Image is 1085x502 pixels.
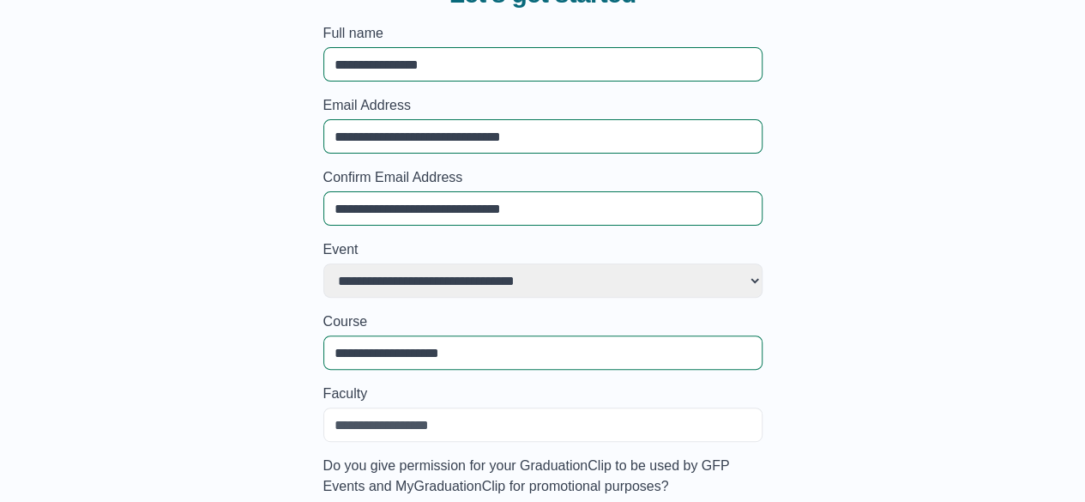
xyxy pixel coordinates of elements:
label: Confirm Email Address [323,167,763,188]
label: Event [323,239,763,260]
label: Do you give permission for your GraduationClip to be used by GFP Events and MyGraduationClip for ... [323,456,763,497]
label: Email Address [323,95,763,116]
label: Faculty [323,384,763,404]
label: Full name [323,23,763,44]
label: Course [323,311,763,332]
